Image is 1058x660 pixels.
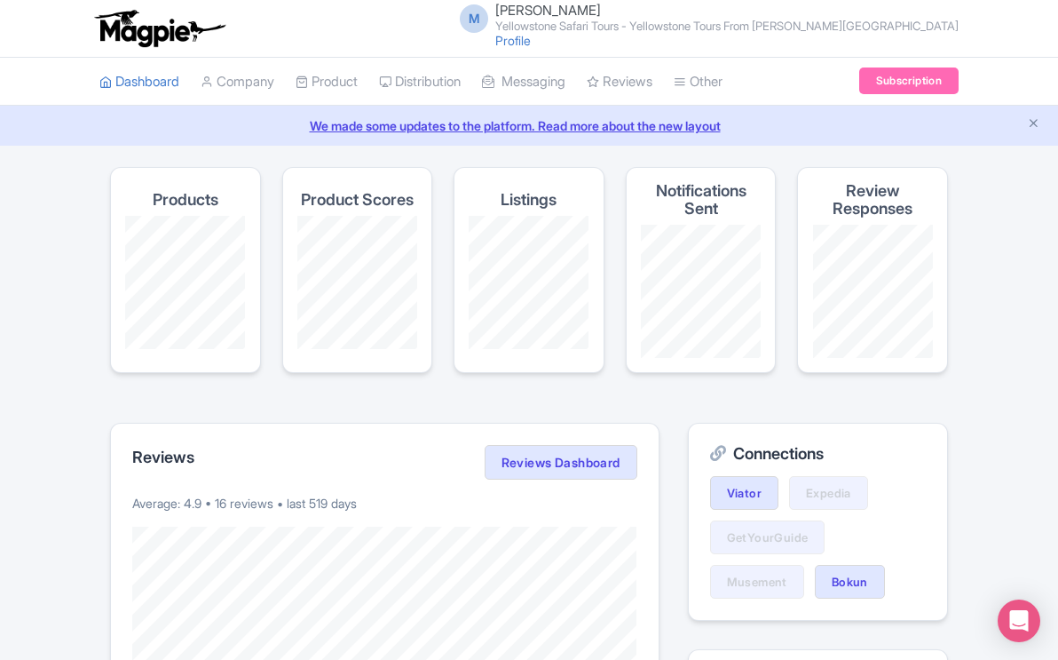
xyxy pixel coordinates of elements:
[301,191,414,209] h4: Product Scores
[99,58,179,107] a: Dashboard
[485,445,637,481] a: Reviews Dashboard
[859,68,959,94] a: Subscription
[587,58,652,107] a: Reviews
[11,116,1047,135] a: We made some updates to the platform. Read more about the new layout
[674,58,722,107] a: Other
[132,494,637,513] p: Average: 4.9 • 16 reviews • last 519 days
[460,4,488,33] span: M
[812,182,933,218] h4: Review Responses
[449,4,959,32] a: M [PERSON_NAME] Yellowstone Safari Tours - Yellowstone Tours From [PERSON_NAME][GEOGRAPHIC_DATA]
[710,565,804,599] a: Musement
[641,182,762,218] h4: Notifications Sent
[789,476,868,510] a: Expedia
[153,191,218,209] h4: Products
[296,58,358,107] a: Product
[998,600,1040,642] div: Open Intercom Messenger
[379,58,461,107] a: Distribution
[815,565,885,599] a: Bokun
[495,20,959,32] small: Yellowstone Safari Tours - Yellowstone Tours From [PERSON_NAME][GEOGRAPHIC_DATA]
[501,191,557,209] h4: Listings
[132,449,194,466] h2: Reviews
[1027,115,1040,135] button: Close announcement
[201,58,274,107] a: Company
[482,58,565,107] a: Messaging
[710,445,926,463] h2: Connections
[91,9,228,48] img: logo-ab69f6fb50320c5b225c76a69d11143b.png
[710,521,825,554] a: GetYourGuide
[495,33,531,48] a: Profile
[710,476,778,510] a: Viator
[495,2,601,19] span: [PERSON_NAME]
